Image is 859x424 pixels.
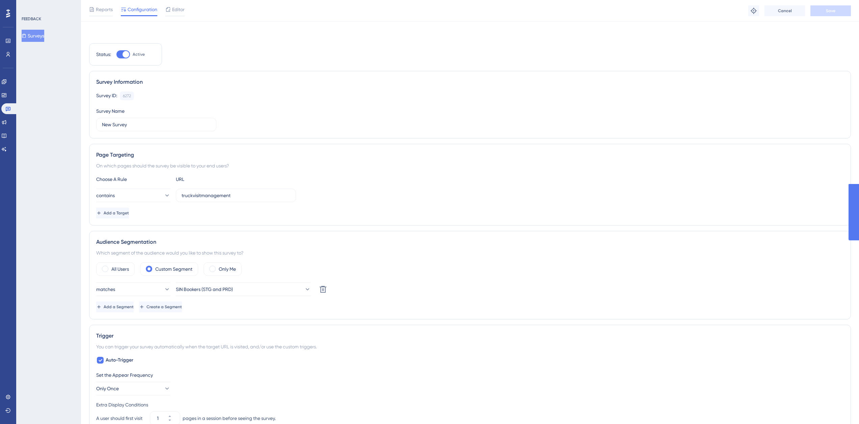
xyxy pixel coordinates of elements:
span: Cancel [778,8,792,14]
button: Surveys [22,30,44,42]
span: Active [133,52,145,57]
div: A user should first visit [96,414,147,422]
span: Configuration [128,5,157,14]
iframe: UserGuiding AI Assistant Launcher [831,397,851,418]
span: SIN Bookers (STG and PRD) [176,285,233,293]
span: Only Once [96,385,119,393]
button: Cancel [764,5,805,16]
span: Auto-Trigger [106,356,133,364]
div: 6272 [123,93,131,99]
input: Type your Survey name [102,121,211,128]
label: Only Me [219,265,236,273]
span: Reports [96,5,113,14]
button: Only Once [96,382,170,395]
input: yourwebsite.com/path [182,192,290,199]
div: Survey Information [96,78,844,86]
button: Add a Segment [96,301,134,312]
label: All Users [111,265,129,273]
div: Extra Display Conditions [96,401,844,409]
button: matches [96,283,170,296]
div: On which pages should the survey be visible to your end users? [96,162,844,170]
span: Editor [172,5,185,14]
div: Which segment of the audience would you like to show this survey to? [96,249,844,257]
div: Trigger [96,332,844,340]
span: Add a Target [104,210,129,216]
div: Status: [96,50,111,58]
span: Create a Segment [146,304,182,310]
div: Page Targeting [96,151,844,159]
div: Choose A Rule [96,175,170,183]
span: matches [96,285,115,293]
span: contains [96,191,115,200]
div: You can trigger your survey automatically when the target URL is visited, and/or use the custom t... [96,343,844,351]
div: Survey ID: [96,91,117,100]
button: Save [810,5,851,16]
span: Add a Segment [104,304,134,310]
button: contains [96,189,170,202]
button: Create a Segment [139,301,182,312]
label: Custom Segment [155,265,192,273]
button: SIN Bookers (STG and PRD) [176,283,311,296]
button: Add a Target [96,208,129,218]
div: Audience Segmentation [96,238,844,246]
div: Set the Appear Frequency [96,371,844,379]
div: URL [176,175,250,183]
div: FEEDBACK [22,16,41,22]
div: pages in a session before seeing the survey. [183,414,276,422]
div: Survey Name [96,107,125,115]
span: Save [826,8,835,14]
